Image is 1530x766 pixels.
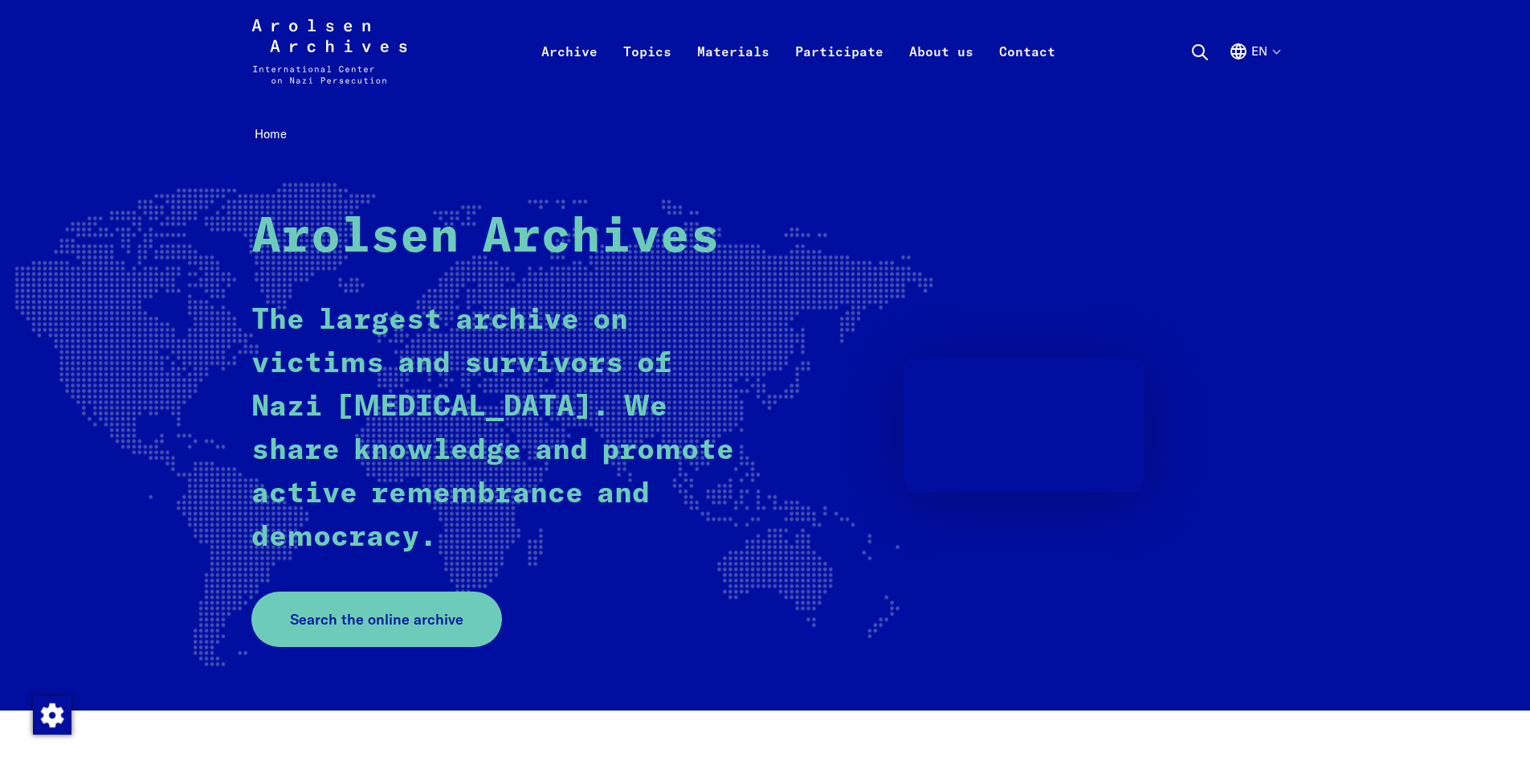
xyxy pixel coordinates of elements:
[896,39,986,103] a: About us
[610,39,684,103] a: Topics
[32,695,71,734] div: Change consent
[251,122,1279,147] nav: Breadcrumb
[684,39,782,103] a: Materials
[251,214,720,262] strong: Arolsen Archives
[528,19,1068,84] nav: Primary
[251,299,737,559] p: The largest archive on victims and survivors of Nazi [MEDICAL_DATA]. We share knowledge and promo...
[255,126,287,141] span: Home
[251,592,502,647] a: Search the online archive
[528,39,610,103] a: Archive
[1229,42,1279,100] button: English, language selection
[290,608,463,630] span: Search the online archive
[986,39,1068,103] a: Contact
[33,696,71,735] img: Change consent
[782,39,896,103] a: Participate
